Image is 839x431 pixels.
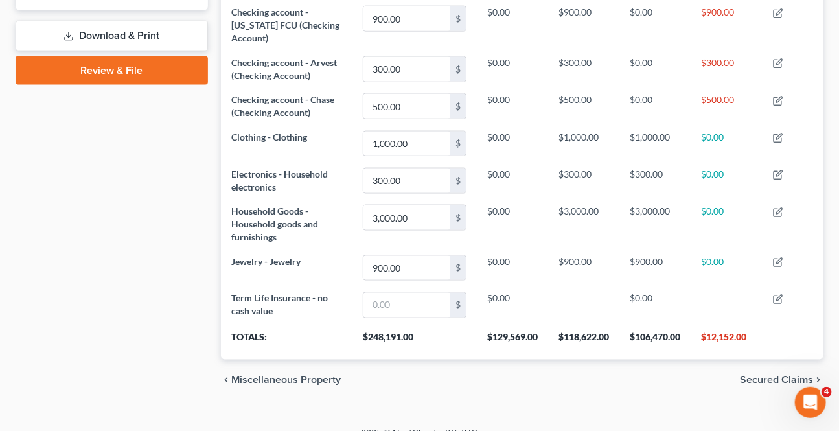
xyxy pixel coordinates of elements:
td: $0.00 [477,286,548,323]
input: 0.00 [363,132,450,156]
span: Checking account - Arvest (Checking Account) [231,57,337,81]
span: Checking account - [US_STATE] FCU (Checking Account) [231,6,339,43]
td: $300.00 [691,51,763,87]
div: $ [450,57,466,82]
span: Checking account - Chase (Checking Account) [231,94,334,118]
td: $0.00 [619,1,691,51]
input: 0.00 [363,169,450,193]
td: $0.00 [477,51,548,87]
td: $0.00 [477,250,548,286]
td: $0.00 [477,87,548,124]
div: $ [450,94,466,119]
th: Totals: [221,323,352,360]
td: $0.00 [691,250,763,286]
td: $300.00 [548,51,619,87]
th: $129,569.00 [477,323,548,360]
td: $500.00 [691,87,763,124]
button: chevron_left Miscellaneous Property [221,375,341,386]
div: $ [450,169,466,193]
span: 4 [822,387,832,397]
span: Household Goods - Household goods and furnishings [231,205,318,242]
td: $300.00 [619,162,691,199]
i: chevron_right [813,375,823,386]
i: chevron_left [221,375,231,386]
th: $248,191.00 [352,323,477,360]
input: 0.00 [363,94,450,119]
input: 0.00 [363,57,450,82]
div: $ [450,256,466,281]
td: $0.00 [691,162,763,199]
input: 0.00 [363,205,450,230]
span: Jewelry - Jewelry [231,256,301,267]
td: $1,000.00 [619,125,691,162]
td: $900.00 [548,250,619,286]
td: $0.00 [477,1,548,51]
td: $300.00 [548,162,619,199]
th: $118,622.00 [548,323,619,360]
td: $0.00 [691,199,763,249]
td: $3,000.00 [548,199,619,249]
input: 0.00 [363,293,450,318]
td: $900.00 [619,250,691,286]
td: $900.00 [548,1,619,51]
iframe: Intercom live chat [795,387,826,418]
div: $ [450,132,466,156]
td: $0.00 [619,286,691,323]
td: $0.00 [619,51,691,87]
div: $ [450,6,466,31]
td: $0.00 [619,87,691,124]
th: $12,152.00 [691,323,763,360]
span: Secured Claims [740,375,813,386]
input: 0.00 [363,256,450,281]
td: $0.00 [477,162,548,199]
td: $500.00 [548,87,619,124]
td: $900.00 [691,1,763,51]
td: $3,000.00 [619,199,691,249]
span: Miscellaneous Property [231,375,341,386]
th: $106,470.00 [619,323,691,360]
span: Term Life Insurance - no cash value [231,293,328,317]
a: Review & File [16,56,208,85]
td: $0.00 [477,125,548,162]
div: $ [450,205,466,230]
div: $ [450,293,466,318]
input: 0.00 [363,6,450,31]
span: Electronics - Household electronics [231,169,328,192]
span: Clothing - Clothing [231,132,307,143]
a: Download & Print [16,21,208,51]
td: $0.00 [691,125,763,162]
td: $0.00 [477,199,548,249]
td: $1,000.00 [548,125,619,162]
button: Secured Claims chevron_right [740,375,823,386]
